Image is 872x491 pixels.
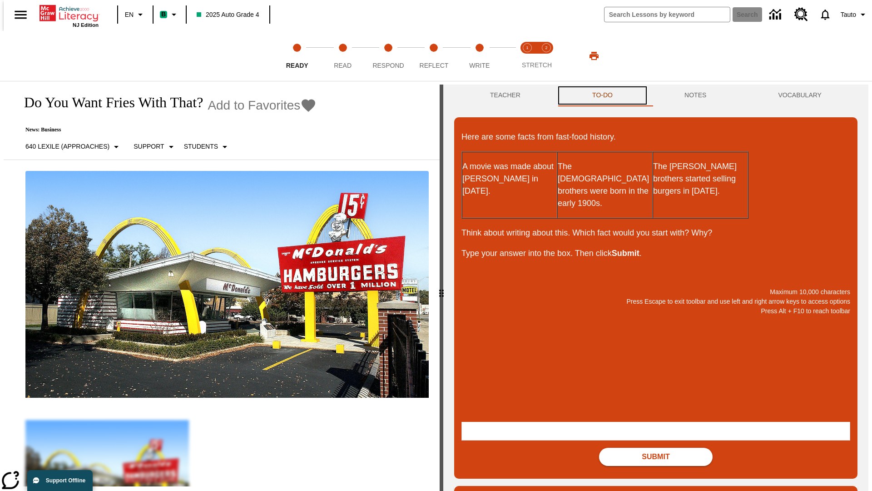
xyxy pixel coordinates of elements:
[813,3,837,26] a: Notifications
[522,61,552,69] span: STRETCH
[22,139,125,155] button: Select Lexile, 640 Lexile (Approaches)
[461,247,850,260] p: Type your answer into the box. Then click .
[454,85,556,106] button: Teacher
[604,7,730,22] input: search field
[453,31,506,81] button: Write step 5 of 5
[461,227,850,239] p: Think about writing about this. Which fact would you start with? Why?
[208,98,300,113] span: Add to Favorites
[649,85,742,106] button: NOTES
[184,142,218,151] p: Students
[514,31,540,81] button: Stretch Read step 1 of 2
[134,142,164,151] p: Support
[462,160,557,197] p: A movie was made about [PERSON_NAME] in [DATE].
[180,139,234,155] button: Select Student
[156,6,183,23] button: Boost Class color is mint green. Change class color
[40,3,99,28] div: Home
[316,31,369,81] button: Read step 2 of 5
[558,160,652,210] p: The [DEMOGRAPHIC_DATA] brothers were born in the early 1900s.
[73,22,99,28] span: NJ Edition
[362,31,415,81] button: Respond step 3 of 5
[469,62,490,69] span: Write
[27,470,93,491] button: Support Offline
[161,9,166,20] span: B
[4,7,133,15] body: Maximum 10,000 characters Press Escape to exit toolbar and use left and right arrow keys to acces...
[407,31,460,81] button: Reflect step 4 of 5
[454,85,857,106] div: Instructional Panel Tabs
[742,85,857,106] button: VOCABULARY
[841,10,856,20] span: Tauto
[25,142,109,151] p: 640 Lexile (Approaches)
[556,85,649,106] button: TO-DO
[789,2,813,27] a: Resource Center, Will open in new tab
[286,62,308,69] span: Ready
[440,85,443,491] div: Press Enter or Spacebar and then press right and left arrow keys to move the slider
[612,249,639,258] strong: Submit
[461,131,850,143] p: Here are some facts from fast-food history.
[334,62,352,69] span: Read
[130,139,180,155] button: Scaffolds, Support
[533,31,560,81] button: Stretch Respond step 2 of 2
[420,62,449,69] span: Reflect
[461,297,850,306] p: Press Escape to exit toolbar and use left and right arrow keys to access options
[46,477,85,484] span: Support Offline
[15,126,317,133] p: News: Business
[25,171,429,398] img: One of the first McDonald's stores, with the iconic red sign and golden arches.
[526,45,528,50] text: 1
[125,10,134,20] span: EN
[15,94,203,111] h1: Do You Want Fries With That?
[197,10,259,20] span: 2025 Auto Grade 4
[545,45,547,50] text: 2
[7,1,34,28] button: Open side menu
[4,85,440,486] div: reading
[461,306,850,316] p: Press Alt + F10 to reach toolbar
[443,85,868,491] div: activity
[837,6,872,23] button: Profile/Settings
[580,48,609,64] button: Print
[121,6,150,23] button: Language: EN, Select a language
[461,287,850,297] p: Maximum 10,000 characters
[653,160,748,197] p: The [PERSON_NAME] brothers started selling burgers in [DATE].
[372,62,404,69] span: Respond
[764,2,789,27] a: Data Center
[208,97,317,113] button: Add to Favorites - Do You Want Fries With That?
[599,448,713,466] button: Submit
[271,31,323,81] button: Ready step 1 of 5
